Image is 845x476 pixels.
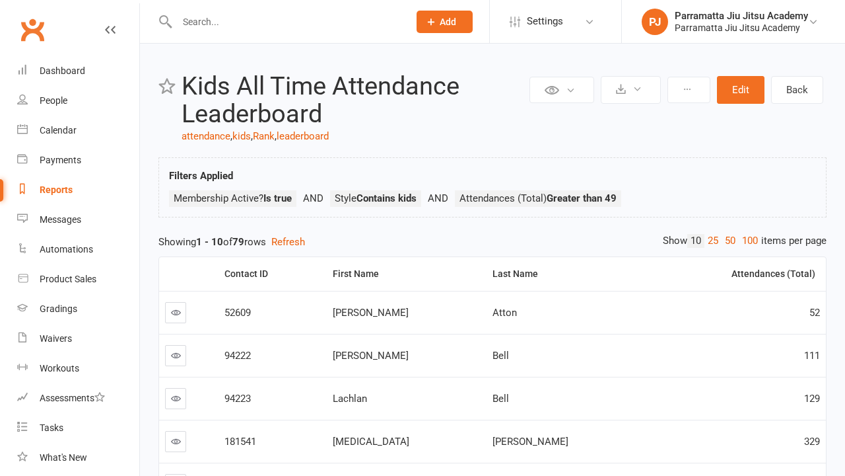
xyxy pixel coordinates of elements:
div: Calendar [40,125,77,136]
h2: Kids All Time Attendance Leaderboard [182,73,526,128]
span: , [251,130,253,142]
strong: Greater than 49 [547,192,617,204]
div: Tasks [40,422,63,433]
span: 52 [809,307,820,319]
span: Atton [492,307,517,319]
strong: Contains kids [356,192,417,204]
span: [PERSON_NAME] [492,436,568,448]
div: Last Name [492,269,634,279]
div: First Name [333,269,476,279]
div: What's New [40,452,87,463]
div: Payments [40,155,81,165]
div: Workouts [40,363,79,374]
span: Settings [527,7,563,36]
button: Edit [717,76,764,104]
a: Workouts [17,354,139,383]
a: Tasks [17,413,139,443]
div: Product Sales [40,274,96,284]
a: Assessments [17,383,139,413]
span: [PERSON_NAME] [333,307,409,319]
strong: Filters Applied [169,170,233,182]
span: Style [335,192,417,204]
a: Dashboard [17,56,139,86]
div: PJ [642,9,668,35]
a: Rank [253,130,275,142]
span: Attendances (Total) [459,192,617,204]
a: Payments [17,145,139,175]
span: , [275,130,277,142]
div: Waivers [40,333,72,344]
span: [PERSON_NAME] [333,350,409,362]
div: Gradings [40,303,77,314]
div: Dashboard [40,65,85,76]
button: Add [417,11,473,33]
div: Parramatta Jiu Jitsu Academy [675,22,808,34]
a: Waivers [17,324,139,354]
a: Clubworx [16,13,49,46]
div: Reports [40,184,73,195]
span: Membership Active? [174,192,292,204]
a: kids [232,130,251,142]
span: 52609 [224,307,251,319]
a: 50 [722,234,739,248]
a: What's New [17,443,139,473]
div: Showing of rows [158,234,827,250]
input: Search... [173,13,399,31]
div: People [40,95,67,106]
div: Parramatta Jiu Jitsu Academy [675,10,808,22]
span: 111 [804,350,820,362]
div: Contact ID [224,269,316,279]
span: 94222 [224,350,251,362]
span: , [230,130,232,142]
div: Messages [40,214,81,225]
a: leaderboard [277,130,329,142]
a: Back [771,76,823,104]
a: 10 [687,234,704,248]
a: Automations [17,235,139,264]
div: Assessments [40,393,105,403]
div: Show items per page [663,234,827,248]
a: 100 [739,234,761,248]
a: Gradings [17,294,139,324]
span: [MEDICAL_DATA] [333,436,409,448]
strong: 79 [232,236,244,248]
span: 329 [804,436,820,448]
strong: 1 - 10 [196,236,223,248]
span: 129 [804,393,820,405]
strong: Is true [263,192,292,204]
span: Bell [492,350,509,362]
span: 181541 [224,436,256,448]
button: Refresh [271,234,305,250]
a: Product Sales [17,264,139,294]
a: 25 [704,234,722,248]
span: Bell [492,393,509,405]
span: 94223 [224,393,251,405]
a: attendance [182,130,230,142]
a: Calendar [17,116,139,145]
a: Messages [17,205,139,235]
span: Add [440,17,456,27]
a: People [17,86,139,116]
span: Lachlan [333,393,367,405]
div: Automations [40,244,93,255]
div: Attendances (Total) [651,269,815,279]
a: Reports [17,175,139,205]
